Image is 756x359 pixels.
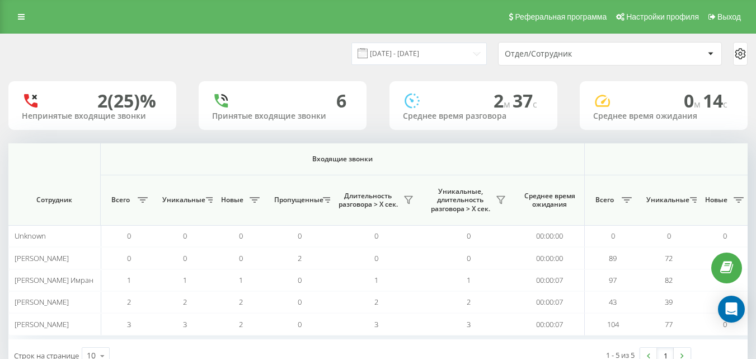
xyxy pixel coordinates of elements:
span: 82 [665,275,673,285]
span: c [723,98,727,110]
span: [PERSON_NAME] [15,319,69,329]
div: Непринятые входящие звонки [22,111,163,121]
span: 0 [239,253,243,263]
span: 2 [298,253,302,263]
span: 2 [127,297,131,307]
span: Среднее время ожидания [523,192,576,209]
span: Сотрудник [18,195,91,204]
span: 0 [183,253,187,263]
span: Уникальные [162,195,203,204]
span: Пропущенные [274,195,320,204]
td: 00:00:07 [515,269,585,291]
span: 0 [723,319,727,329]
span: Длительность разговора > Х сек. [336,192,400,209]
span: 72 [665,253,673,263]
div: Среднее время разговора [403,111,544,121]
span: 3 [127,319,131,329]
span: 0 [667,231,671,241]
span: c [533,98,537,110]
td: 00:00:07 [515,291,585,313]
span: Всего [590,195,618,204]
span: 0 [467,231,471,241]
span: 0 [298,231,302,241]
div: Отдел/Сотрудник [505,49,638,59]
span: Уникальные [646,195,687,204]
span: [PERSON_NAME] [15,297,69,307]
div: Среднее время ожидания [593,111,734,121]
span: 2 [374,297,378,307]
span: 2 [239,319,243,329]
span: 43 [609,297,617,307]
span: м [694,98,703,110]
span: Выход [717,12,741,21]
span: 3 [374,319,378,329]
div: 6 [336,90,346,111]
td: 00:00:00 [515,225,585,247]
span: 0 [239,231,243,241]
span: 1 [239,275,243,285]
td: 00:00:07 [515,313,585,335]
span: 104 [607,319,619,329]
span: [PERSON_NAME] Имран [15,275,93,285]
span: 77 [665,319,673,329]
span: 0 [298,275,302,285]
span: 0 [684,88,703,113]
td: 00:00:00 [515,247,585,269]
span: 1 [467,275,471,285]
span: 37 [513,88,537,113]
span: 14 [703,88,727,113]
span: 0 [611,231,615,241]
div: Принятые входящие звонки [212,111,353,121]
span: 2 [494,88,513,113]
span: 0 [298,319,302,329]
span: Настройки профиля [626,12,699,21]
span: Входящие звонки [130,155,555,164]
span: 0 [298,297,302,307]
span: Новые [702,195,730,204]
span: 0 [374,253,378,263]
span: Unknown [15,231,46,241]
span: 1 [374,275,378,285]
span: м [504,98,513,110]
span: 3 [467,319,471,329]
span: [PERSON_NAME] [15,253,69,263]
span: 1 [183,275,187,285]
span: 0 [467,253,471,263]
span: Реферальная программа [515,12,607,21]
span: 0 [127,231,131,241]
span: 89 [609,253,617,263]
span: 0 [723,231,727,241]
span: 97 [609,275,617,285]
div: 2 (25)% [97,90,156,111]
span: Новые [218,195,246,204]
span: 3 [183,319,187,329]
span: Уникальные, длительность разговора > Х сек. [428,187,492,213]
span: 0 [374,231,378,241]
span: 2 [239,297,243,307]
span: 39 [665,297,673,307]
span: 0 [183,231,187,241]
span: 2 [183,297,187,307]
span: Всего [106,195,134,204]
span: 2 [467,297,471,307]
span: 0 [127,253,131,263]
div: Open Intercom Messenger [718,296,745,323]
span: 1 [127,275,131,285]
